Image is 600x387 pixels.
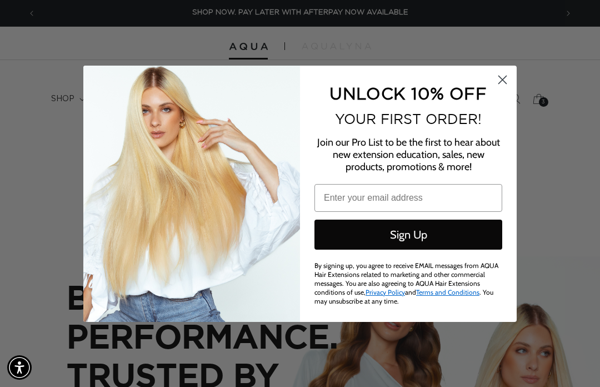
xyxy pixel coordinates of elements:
[7,355,32,380] div: Accessibility Menu
[314,261,498,305] span: By signing up, you agree to receive EMAIL messages from AQUA Hair Extensions related to marketing...
[366,288,405,296] a: Privacy Policy
[416,288,479,296] a: Terms and Conditions
[329,84,487,102] span: UNLOCK 10% OFF
[544,334,600,387] iframe: Chat Widget
[317,136,500,173] span: Join our Pro List to be the first to hear about new extension education, sales, new products, pro...
[314,184,502,212] input: Enter your email address
[335,111,482,127] span: YOUR FIRST ORDER!
[314,220,502,250] button: Sign Up
[83,66,300,322] img: daab8b0d-f573-4e8c-a4d0-05ad8d765127.png
[493,70,512,90] button: Close dialog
